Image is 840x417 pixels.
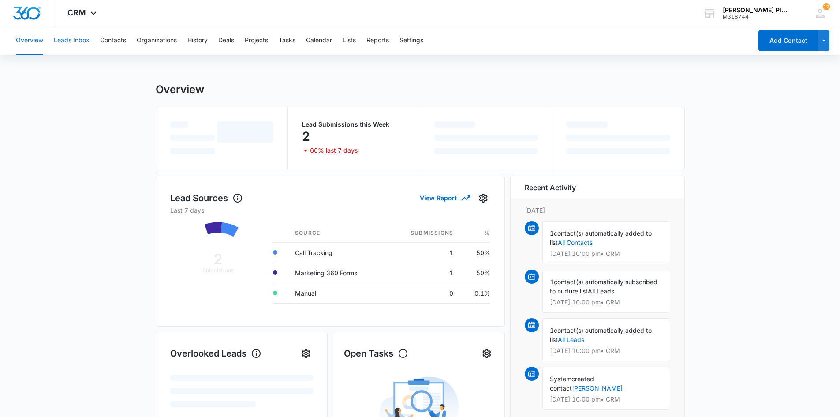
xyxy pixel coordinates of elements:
[387,263,460,283] td: 1
[67,8,86,17] span: CRM
[550,327,554,334] span: 1
[476,191,490,205] button: Settings
[344,347,408,360] h1: Open Tasks
[550,348,663,354] p: [DATE] 10:00 pm • CRM
[550,229,652,246] span: contact(s) automatically added to list
[550,375,594,392] span: created contact
[550,278,657,295] span: contact(s) automatically subscribed to nurture list
[170,192,243,205] h1: Lead Sources
[387,242,460,263] td: 1
[366,26,389,55] button: Reports
[460,242,490,263] td: 50%
[558,336,584,343] a: All Leads
[54,26,90,55] button: Leads Inbox
[302,121,406,128] p: Lead Submissions this Week
[288,263,387,283] td: Marketing 360 Forms
[288,242,387,263] td: Call Tracking
[460,263,490,283] td: 50%
[460,224,490,243] th: %
[16,26,43,55] button: Overview
[137,26,177,55] button: Organizations
[288,224,387,243] th: Source
[288,283,387,303] td: Manual
[279,26,295,55] button: Tasks
[723,7,787,14] div: account name
[170,347,261,360] h1: Overlooked Leads
[245,26,268,55] button: Projects
[399,26,423,55] button: Settings
[306,26,332,55] button: Calendar
[170,206,490,215] p: Last 7 days
[343,26,356,55] button: Lists
[310,147,358,154] p: 60% last 7 days
[550,229,554,237] span: 1
[187,26,208,55] button: History
[480,346,494,361] button: Settings
[572,384,623,392] a: [PERSON_NAME]
[299,346,313,361] button: Settings
[550,375,571,383] span: System
[550,251,663,257] p: [DATE] 10:00 pm • CRM
[558,239,593,246] a: All Contacts
[550,278,554,286] span: 1
[588,287,614,295] span: All Leads
[823,3,830,10] span: 12
[460,283,490,303] td: 0.1%
[218,26,234,55] button: Deals
[420,190,469,206] button: View Report
[387,283,460,303] td: 0
[550,299,663,305] p: [DATE] 10:00 pm • CRM
[525,206,670,215] p: [DATE]
[550,396,663,402] p: [DATE] 10:00 pm • CRM
[302,129,310,143] p: 2
[550,327,652,343] span: contact(s) automatically added to list
[823,3,830,10] div: notifications count
[758,30,818,51] button: Add Contact
[387,224,460,243] th: Submissions
[723,14,787,20] div: account id
[525,182,576,193] h6: Recent Activity
[100,26,126,55] button: Contacts
[156,83,204,96] h1: Overview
